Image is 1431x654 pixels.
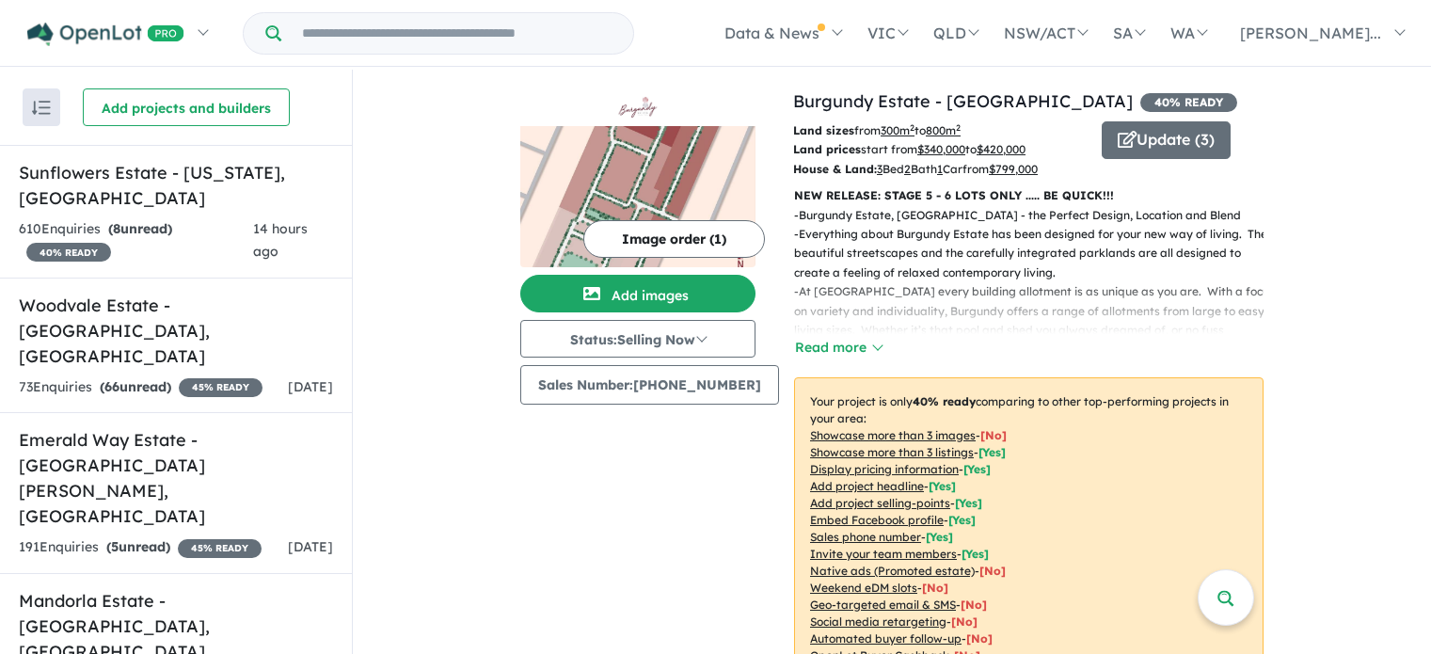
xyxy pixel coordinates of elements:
u: Add project selling-points [810,496,950,510]
sup: 2 [910,122,914,133]
u: 3 [877,162,882,176]
span: 14 hours ago [253,220,308,260]
p: - At [GEOGRAPHIC_DATA] every building allotment is as unique as you are. With a focus on variety ... [794,282,1279,359]
u: $ 799,000 [989,162,1038,176]
h5: Sunflowers Estate - [US_STATE] , [GEOGRAPHIC_DATA] [19,160,333,211]
p: NEW RELEASE: STAGE 5 - 6 LOTS ONLY ..... BE QUICK!!! [794,186,1264,205]
u: Sales phone number [810,530,921,544]
span: 5 [111,538,119,555]
span: [DATE] [288,538,333,555]
a: Burgundy Estate - [GEOGRAPHIC_DATA] [793,90,1133,112]
h5: Emerald Way Estate - [GEOGRAPHIC_DATA][PERSON_NAME] , [GEOGRAPHIC_DATA] [19,427,333,529]
strong: ( unread) [108,220,172,237]
span: [DATE] [288,378,333,395]
div: 191 Enquir ies [19,536,262,559]
span: [No] [951,614,978,629]
p: start from [793,140,1088,159]
u: Geo-targeted email & SMS [810,598,956,612]
span: 40 % READY [1140,93,1237,112]
span: [ Yes ] [978,445,1006,459]
span: [ Yes ] [948,513,976,527]
u: Showcase more than 3 images [810,428,976,442]
input: Try estate name, suburb, builder or developer [285,13,629,54]
button: Sales Number:[PHONE_NUMBER] [520,365,779,405]
sup: 2 [956,122,961,133]
b: House & Land: [793,162,877,176]
button: Read more [794,337,882,359]
span: 45 % READY [178,539,262,558]
b: 40 % ready [913,394,976,408]
p: - Burgundy Estate, [GEOGRAPHIC_DATA] - the Perfect Design, Location and Blend [794,206,1279,225]
b: Land prices [793,142,861,156]
p: from [793,121,1088,140]
div: 73 Enquir ies [19,376,262,399]
span: [ Yes ] [926,530,953,544]
u: $ 340,000 [917,142,965,156]
button: Update (3) [1102,121,1231,159]
img: Openlot PRO Logo White [27,23,184,46]
u: $ 420,000 [977,142,1026,156]
u: Automated buyer follow-up [810,631,962,646]
span: to [914,123,961,137]
u: 2 [904,162,911,176]
span: 8 [113,220,120,237]
img: Burgundy Estate - Angle Vale Logo [528,96,748,119]
img: Burgundy Estate - Angle Vale [520,126,755,267]
p: - Everything about Burgundy Estate has been designed for your new way of living. The beautiful st... [794,225,1279,282]
span: [ Yes ] [963,462,991,476]
u: 1 [937,162,943,176]
span: 66 [104,378,119,395]
h5: Woodvale Estate - [GEOGRAPHIC_DATA] , [GEOGRAPHIC_DATA] [19,293,333,369]
span: [No] [966,631,993,646]
button: Add images [520,275,755,312]
span: to [965,142,1026,156]
u: Embed Facebook profile [810,513,944,527]
div: 610 Enquir ies [19,218,253,263]
u: Showcase more than 3 listings [810,445,974,459]
b: Land sizes [793,123,854,137]
span: 45 % READY [179,378,262,397]
p: Bed Bath Car from [793,160,1088,179]
u: Display pricing information [810,462,959,476]
u: 300 m [881,123,914,137]
u: 800 m [926,123,961,137]
u: Native ads (Promoted estate) [810,564,975,578]
button: Status:Selling Now [520,320,755,358]
strong: ( unread) [100,378,171,395]
span: [No] [979,564,1006,578]
span: [ Yes ] [962,547,989,561]
u: Add project headline [810,479,924,493]
u: Invite your team members [810,547,957,561]
span: [No] [922,581,948,595]
button: Image order (1) [583,220,765,258]
span: [No] [961,598,987,612]
span: [ No ] [980,428,1007,442]
a: Burgundy Estate - Angle Vale LogoBurgundy Estate - Angle Vale [520,88,755,267]
strong: ( unread) [106,538,170,555]
u: Social media retargeting [810,614,946,629]
button: Add projects and builders [83,88,290,126]
span: [PERSON_NAME]... [1240,24,1381,42]
span: [ Yes ] [929,479,956,493]
img: sort.svg [32,101,51,115]
span: 40 % READY [26,243,111,262]
span: [ Yes ] [955,496,982,510]
u: Weekend eDM slots [810,581,917,595]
